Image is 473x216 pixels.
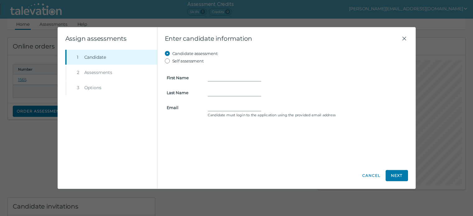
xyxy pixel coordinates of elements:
[401,35,408,42] button: Close
[84,54,106,60] span: Candidate
[163,75,204,80] label: First Name
[67,50,157,65] button: 1Candidate
[172,50,218,57] label: Candidate assessment
[362,170,381,181] button: Cancel
[165,35,401,42] span: Enter candidate information
[65,35,127,42] clr-wizard-title: Assign assessments
[208,113,406,117] clr-control-helper: Candidate must login to the application using the provided email address
[163,90,204,95] label: Last Name
[77,54,82,60] div: 1
[172,57,204,65] label: Self assessment
[65,50,157,95] nav: Wizard steps
[163,105,204,110] label: Email
[386,170,408,181] button: Next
